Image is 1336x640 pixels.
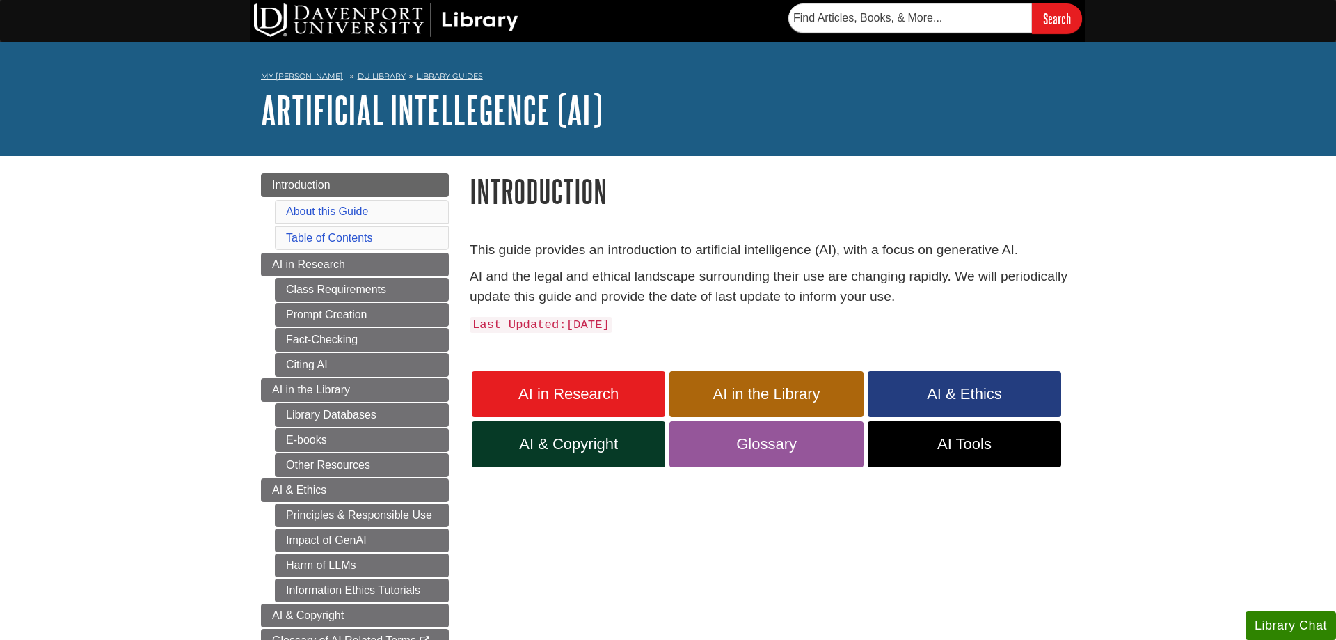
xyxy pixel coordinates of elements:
span: Introduction [272,179,331,191]
a: AI & Copyright [261,604,449,627]
a: Principles & Responsible Use [275,504,449,527]
a: Citing AI [275,353,449,377]
span: AI Tools [878,435,1051,453]
span: AI & Ethics [878,385,1051,403]
p: AI and the legal and ethical landscape surrounding their use are changing rapidly. We will period... [470,267,1075,307]
a: Library Databases [275,403,449,427]
strong: : [559,318,566,331]
span: Glossary [680,435,852,453]
a: AI Tools [868,421,1061,467]
a: Glossary [669,421,863,467]
a: DU Library [358,71,406,81]
a: AI & Ethics [261,478,449,502]
a: My [PERSON_NAME] [261,70,343,82]
a: Impact of GenAI [275,529,449,552]
a: About this Guide [286,205,368,217]
img: DU Library [254,3,518,37]
a: AI in Research [472,371,665,417]
span: AI & Ethics [272,484,326,496]
code: Last Updated [DATE] [470,317,612,333]
a: Fact-Checking [275,328,449,352]
span: AI in the Library [272,384,350,396]
span: AI & Copyright [272,609,344,621]
a: AI & Ethics [868,371,1061,417]
a: AI in the Library [261,378,449,402]
a: Library Guides [417,71,483,81]
a: Table of Contents [286,232,373,244]
a: E-books [275,428,449,452]
a: Other Resources [275,453,449,477]
a: Prompt Creation [275,303,449,327]
a: Artificial Intellegence (AI) [261,88,603,132]
a: Introduction [261,173,449,197]
input: Search [1032,3,1082,33]
input: Find Articles, Books, & More... [788,3,1032,33]
span: AI in the Library [680,385,852,403]
span: AI & Copyright [482,435,655,453]
a: Class Requirements [275,278,449,302]
a: AI in the Library [669,371,863,417]
span: AI in Research [272,258,345,270]
p: This guide provides an introduction to artificial intelligence (AI), with a focus on generative AI. [470,240,1075,260]
a: AI in Research [261,253,449,276]
a: Information Ethics Tutorials [275,579,449,602]
span: AI in Research [482,385,655,403]
a: AI & Copyright [472,421,665,467]
nav: breadcrumb [261,67,1075,89]
h1: Introduction [470,173,1075,209]
button: Library Chat [1246,611,1336,640]
form: Searches DU Library's articles, books, and more [788,3,1082,33]
a: Harm of LLMs [275,554,449,577]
